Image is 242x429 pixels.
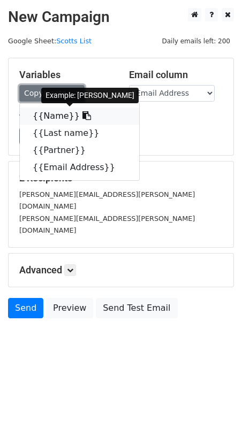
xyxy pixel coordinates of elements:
[19,85,85,102] a: Copy/paste...
[19,215,195,235] small: [PERSON_NAME][EMAIL_ADDRESS][PERSON_NAME][DOMAIN_NAME]
[41,88,139,103] div: Example: [PERSON_NAME]
[20,125,139,142] a: {{Last name}}
[19,190,195,211] small: [PERSON_NAME][EMAIL_ADDRESS][PERSON_NAME][DOMAIN_NAME]
[158,37,234,45] a: Daily emails left: 200
[19,69,113,81] h5: Variables
[56,37,92,45] a: Scotts List
[20,159,139,176] a: {{Email Address}}
[8,37,92,45] small: Google Sheet:
[19,264,223,276] h5: Advanced
[129,69,223,81] h5: Email column
[46,298,93,318] a: Preview
[8,8,234,26] h2: New Campaign
[20,142,139,159] a: {{Partner}}
[20,108,139,125] a: {{Name}}
[158,35,234,47] span: Daily emails left: 200
[188,378,242,429] iframe: Chat Widget
[8,298,43,318] a: Send
[96,298,177,318] a: Send Test Email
